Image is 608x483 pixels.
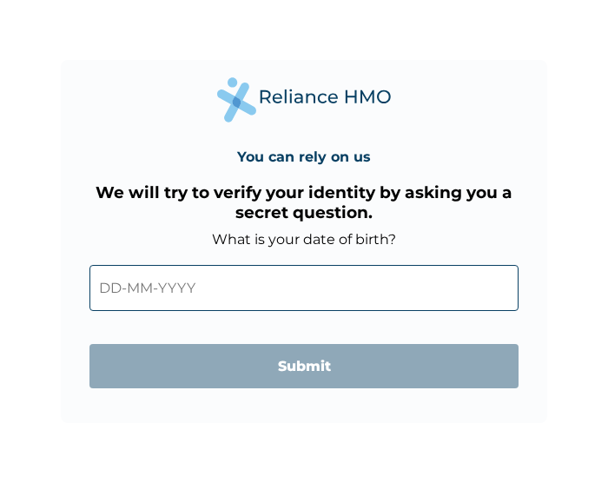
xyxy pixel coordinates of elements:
[89,265,519,311] input: DD-MM-YYYY
[89,182,519,222] h3: We will try to verify your identity by asking you a secret question.
[237,149,371,165] h4: You can rely on us
[212,231,396,248] label: What is your date of birth?
[217,77,391,122] img: Reliance Health's Logo
[89,344,519,388] input: Submit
